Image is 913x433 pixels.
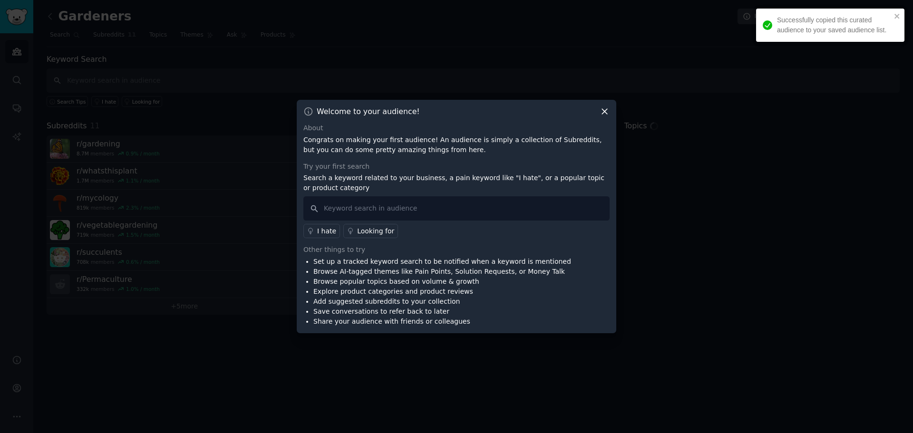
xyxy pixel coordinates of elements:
h3: Welcome to your audience! [317,106,420,116]
a: Looking for [343,224,398,238]
div: Successfully copied this curated audience to your saved audience list. [777,15,891,35]
li: Share your audience with friends or colleagues [313,317,571,327]
div: Try your first search [303,162,610,172]
li: Save conversations to refer back to later [313,307,571,317]
input: Keyword search in audience [303,196,610,221]
div: About [303,123,610,133]
div: Looking for [357,226,394,236]
li: Explore product categories and product reviews [313,287,571,297]
a: I hate [303,224,340,238]
button: close [894,12,901,20]
li: Browse popular topics based on volume & growth [313,277,571,287]
p: Search a keyword related to your business, a pain keyword like "I hate", or a popular topic or pr... [303,173,610,193]
div: Other things to try [303,245,610,255]
p: Congrats on making your first audience! An audience is simply a collection of Subreddits, but you... [303,135,610,155]
li: Set up a tracked keyword search to be notified when a keyword is mentioned [313,257,571,267]
div: I hate [317,226,336,236]
li: Browse AI-tagged themes like Pain Points, Solution Requests, or Money Talk [313,267,571,277]
li: Add suggested subreddits to your collection [313,297,571,307]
